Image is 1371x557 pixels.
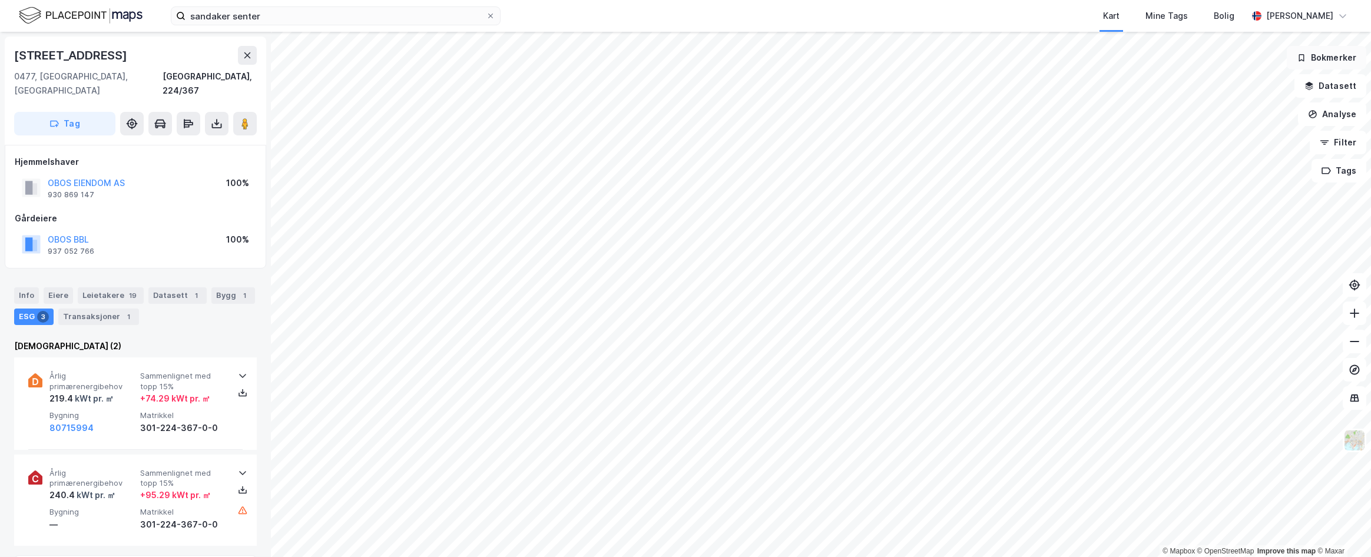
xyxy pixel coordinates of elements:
button: Tags [1312,159,1366,183]
button: Tag [14,112,115,135]
button: Filter [1310,131,1366,154]
div: Kart [1103,9,1120,23]
div: Eiere [44,287,73,304]
div: 0477, [GEOGRAPHIC_DATA], [GEOGRAPHIC_DATA] [14,69,163,98]
div: kWt pr. ㎡ [73,392,114,406]
span: Bygning [49,410,135,420]
div: Gårdeiere [15,211,256,226]
div: + 95.29 kWt pr. ㎡ [140,488,211,502]
div: 100% [226,176,249,190]
div: [STREET_ADDRESS] [14,46,130,65]
div: 1 [190,290,202,301]
span: Årlig primærenergibehov [49,371,135,392]
div: 3 [37,311,49,323]
div: 930 869 147 [48,190,94,200]
iframe: Chat Widget [1312,500,1371,557]
div: 19 [127,290,139,301]
div: ESG [14,309,54,325]
div: kWt pr. ㎡ [75,488,115,502]
div: Hjemmelshaver [15,155,256,169]
img: Z [1343,429,1366,452]
div: [PERSON_NAME] [1266,9,1333,23]
div: Transaksjoner [58,309,139,325]
div: [GEOGRAPHIC_DATA], 224/367 [163,69,257,98]
div: 1 [122,311,134,323]
div: Bygg [211,287,255,304]
div: [DEMOGRAPHIC_DATA] (2) [14,339,257,353]
div: Mine Tags [1145,9,1188,23]
span: Årlig primærenergibehov [49,468,135,489]
input: Søk på adresse, matrikkel, gårdeiere, leietakere eller personer [186,7,486,25]
div: + 74.29 kWt pr. ㎡ [140,392,210,406]
div: 1 [239,290,250,301]
div: 100% [226,233,249,247]
div: 301-224-367-0-0 [140,518,226,532]
button: Analyse [1298,102,1366,126]
div: 301-224-367-0-0 [140,421,226,435]
div: Info [14,287,39,304]
button: Datasett [1294,74,1366,98]
span: Matrikkel [140,507,226,517]
div: 240.4 [49,488,115,502]
span: Sammenlignet med topp 15% [140,371,226,392]
a: Improve this map [1257,547,1316,555]
a: Mapbox [1163,547,1195,555]
a: OpenStreetMap [1197,547,1254,555]
button: 80715994 [49,421,94,435]
div: 937 052 766 [48,247,94,256]
button: Bokmerker [1287,46,1366,69]
img: logo.f888ab2527a4732fd821a326f86c7f29.svg [19,5,143,26]
span: Bygning [49,507,135,517]
span: Matrikkel [140,410,226,420]
div: — [49,518,135,532]
div: Datasett [148,287,207,304]
div: 219.4 [49,392,114,406]
div: Leietakere [78,287,144,304]
span: Sammenlignet med topp 15% [140,468,226,489]
div: Kontrollprogram for chat [1312,500,1371,557]
div: Bolig [1214,9,1234,23]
